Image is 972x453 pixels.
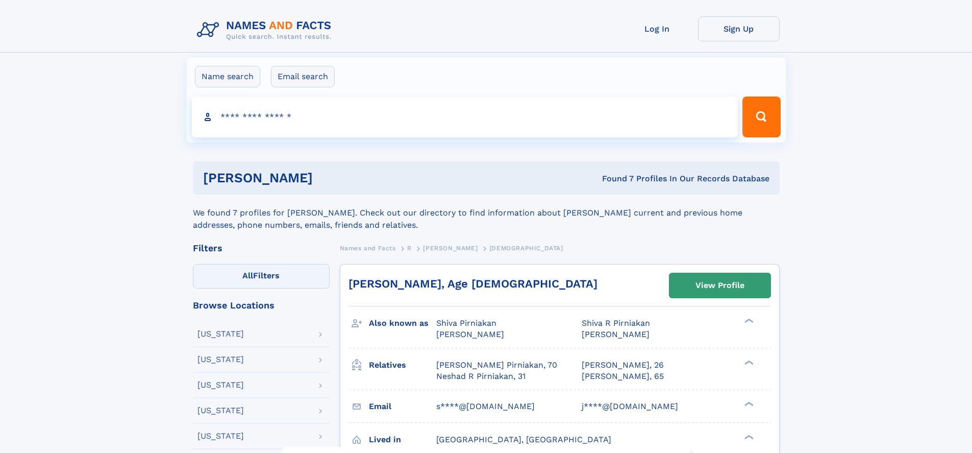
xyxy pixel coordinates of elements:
[423,245,478,252] span: [PERSON_NAME]
[369,315,436,332] h3: Also known as
[742,434,754,440] div: ❯
[193,16,340,44] img: Logo Names and Facts
[436,371,526,382] a: Neshad R Pirniakan, 31
[192,97,738,137] input: search input
[340,242,396,254] a: Names and Facts
[742,400,754,407] div: ❯
[348,277,597,290] a: [PERSON_NAME], Age [DEMOGRAPHIC_DATA]
[197,407,244,415] div: [US_STATE]
[436,318,496,328] span: Shiva Pirniakan
[742,97,780,137] button: Search Button
[195,66,260,87] label: Name search
[193,301,330,310] div: Browse Locations
[742,318,754,324] div: ❯
[698,16,780,41] a: Sign Up
[582,329,650,339] span: [PERSON_NAME]
[193,264,330,289] label: Filters
[582,371,664,382] a: [PERSON_NAME], 65
[407,245,412,252] span: R
[242,271,253,280] span: All
[193,244,330,253] div: Filters
[369,431,436,448] h3: Lived in
[197,432,244,440] div: [US_STATE]
[203,172,458,184] h1: [PERSON_NAME]
[193,195,780,231] div: We found 7 profiles for [PERSON_NAME]. Check out our directory to find information about [PERSON_...
[582,318,650,328] span: Shiva R Pirniakan
[436,329,504,339] span: [PERSON_NAME]
[436,360,557,371] a: [PERSON_NAME] Pirniakan, 70
[197,330,244,338] div: [US_STATE]
[197,381,244,389] div: [US_STATE]
[669,273,770,298] a: View Profile
[457,173,769,184] div: Found 7 Profiles In Our Records Database
[695,274,744,297] div: View Profile
[271,66,335,87] label: Email search
[369,356,436,374] h3: Relatives
[369,398,436,415] h3: Email
[436,435,611,444] span: [GEOGRAPHIC_DATA], [GEOGRAPHIC_DATA]
[742,359,754,366] div: ❯
[423,242,478,254] a: [PERSON_NAME]
[489,245,563,252] span: [DEMOGRAPHIC_DATA]
[197,355,244,364] div: [US_STATE]
[407,242,412,254] a: R
[582,360,664,371] a: [PERSON_NAME], 26
[616,16,698,41] a: Log In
